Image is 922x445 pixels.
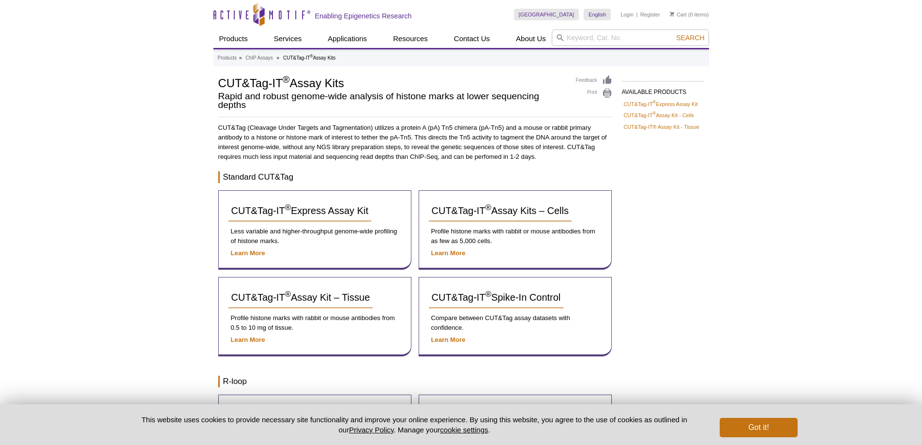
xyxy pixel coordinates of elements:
[218,92,566,109] h2: Rapid and robust genome-wide analysis of histone marks at lower sequencing depths
[431,249,466,257] a: Learn More
[676,34,704,42] span: Search
[432,292,561,303] span: CUT&Tag-IT Spike-In Control
[125,414,704,435] p: This website uses cookies to provide necessary site functionality and improve your online experie...
[670,9,709,20] li: (0 items)
[670,12,674,16] img: Your Cart
[431,336,466,343] a: Learn More
[218,54,237,62] a: Products
[429,287,564,308] a: CUT&Tag-IT®Spike-In Control
[510,30,552,48] a: About Us
[349,426,393,434] a: Privacy Policy
[213,30,254,48] a: Products
[285,203,291,213] sup: ®
[218,376,612,387] h3: R-loop
[283,74,290,85] sup: ®
[636,9,638,20] li: |
[514,9,579,20] a: [GEOGRAPHIC_DATA]
[239,55,242,61] li: »
[218,123,612,162] p: CUT&Tag (Cleavage Under Targets and Tagmentation) utilizes a protein A (pA) Tn5 chimera (pA-Tn5) ...
[277,55,280,61] li: »
[387,30,434,48] a: Resources
[485,203,491,213] sup: ®
[622,81,704,98] h2: AVAILABLE PRODUCTS
[440,426,488,434] button: cookie settings
[448,30,496,48] a: Contact Us
[231,205,368,216] span: CUT&Tag-IT Express Assay Kit
[429,200,572,222] a: CUT&Tag-IT®Assay Kits – Cells
[322,30,373,48] a: Applications
[429,313,602,333] p: Compare between CUT&Tag assay datasets with confidence.
[552,30,709,46] input: Keyword, Cat. No.
[584,9,611,20] a: English
[485,290,491,299] sup: ®
[429,227,602,246] p: Profile histone marks with rabbit or mouse antibodies from as few as 5,000 cells.
[624,111,694,120] a: CUT&Tag-IT®Assay Kit - Cells
[432,205,569,216] span: CUT&Tag-IT Assay Kits – Cells
[228,287,373,308] a: CUT&Tag-IT®Assay Kit – Tissue
[673,33,707,42] button: Search
[670,11,687,18] a: Cart
[285,290,291,299] sup: ®
[310,54,313,59] sup: ®
[218,75,566,90] h1: CUT&Tag-IT Assay Kits
[720,418,797,437] button: Got it!
[653,111,656,116] sup: ®
[228,313,401,333] p: Profile histone marks with rabbit or mouse antibodies from 0.5 to 10 mg of tissue.
[268,30,308,48] a: Services
[640,11,660,18] a: Register
[283,55,335,61] li: CUT&Tag-IT Assay Kits
[228,200,371,222] a: CUT&Tag-IT®Express Assay Kit
[228,227,401,246] p: Less variable and higher-throughput genome-wide profiling of histone marks.
[624,123,699,131] a: CUT&Tag-IT® Assay Kit - Tissue
[218,171,612,183] h3: Standard CUT&Tag
[231,292,370,303] span: CUT&Tag-IT Assay Kit – Tissue
[576,75,612,86] a: Feedback
[624,100,698,108] a: CUT&Tag-IT®Express Assay Kit
[620,11,634,18] a: Login
[231,249,265,257] a: Learn More
[653,100,656,105] sup: ®
[576,88,612,99] a: Print
[231,336,265,343] a: Learn More
[245,54,273,62] a: ChIP Assays
[315,12,412,20] h2: Enabling Epigenetics Research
